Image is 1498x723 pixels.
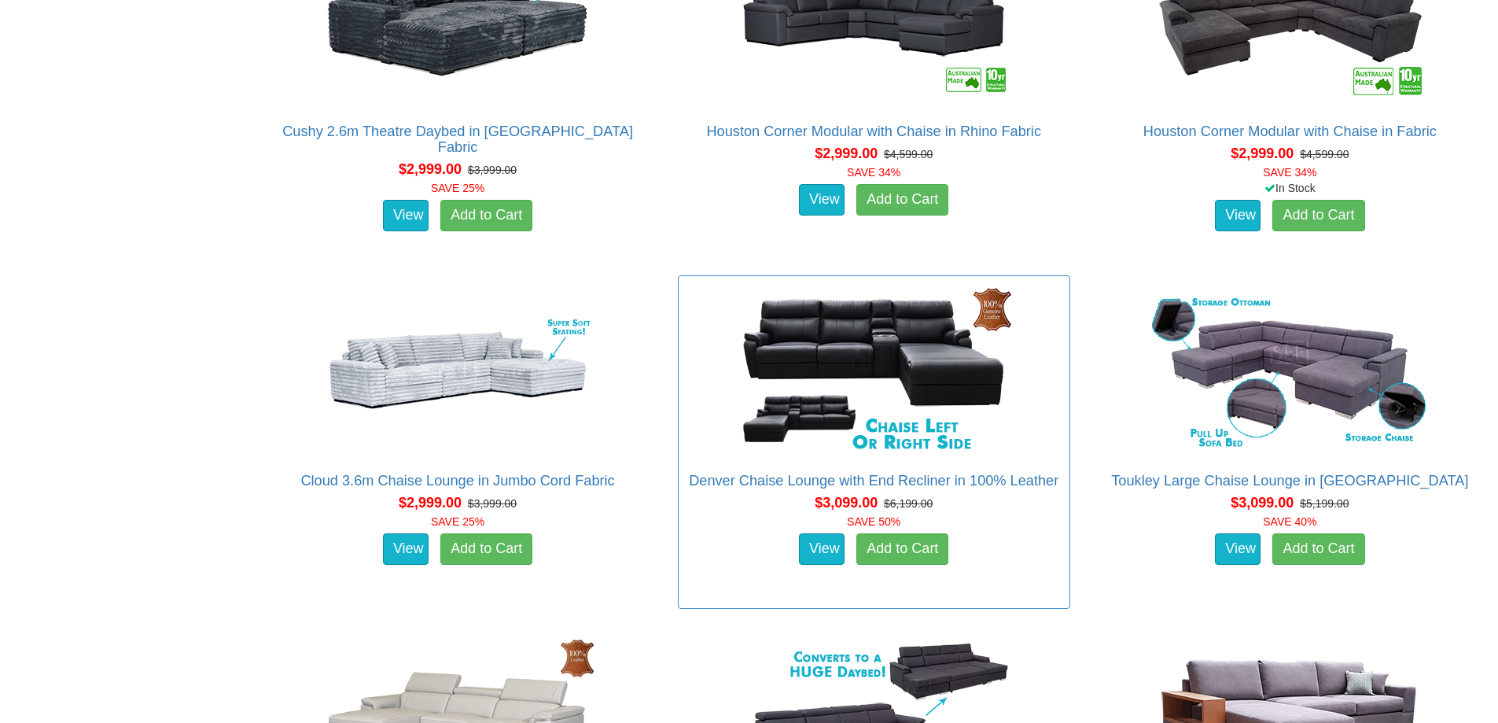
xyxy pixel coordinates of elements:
[1263,515,1316,528] font: SAVE 40%
[856,533,948,565] a: Add to Cart
[383,200,429,231] a: View
[316,284,599,457] img: Cloud 3.6m Chaise Lounge in Jumbo Cord Fabric
[815,495,878,511] span: $3,099.00
[856,184,948,216] a: Add to Cart
[799,533,845,565] a: View
[1111,473,1468,489] a: Toukley Large Chaise Lounge in [GEOGRAPHIC_DATA]
[884,497,933,510] del: $6,199.00
[399,161,462,177] span: $2,999.00
[431,182,484,194] font: SAVE 25%
[1300,148,1349,160] del: $4,599.00
[1215,533,1261,565] a: View
[799,184,845,216] a: View
[468,497,517,510] del: $3,999.00
[468,164,517,176] del: $3,999.00
[847,166,900,179] font: SAVE 34%
[1143,124,1437,139] a: Houston Corner Modular with Chaise in Fabric
[1272,533,1364,565] a: Add to Cart
[1272,200,1364,231] a: Add to Cart
[1091,180,1489,196] div: In Stock
[1263,166,1316,179] font: SAVE 34%
[1300,497,1349,510] del: $5,199.00
[1231,146,1294,161] span: $2,999.00
[847,515,900,528] font: SAVE 50%
[440,533,532,565] a: Add to Cart
[300,473,614,489] a: Cloud 3.6m Chaise Lounge in Jumbo Cord Fabric
[815,146,878,161] span: $2,999.00
[706,124,1041,139] a: Houston Corner Modular with Chaise in Rhino Fabric
[884,148,933,160] del: $4,599.00
[732,284,1015,457] img: Denver Chaise Lounge with End Recliner in 100% Leather
[1148,284,1431,457] img: Toukley Large Chaise Lounge in Fabric
[383,533,429,565] a: View
[282,124,633,155] a: Cushy 2.6m Theatre Daybed in [GEOGRAPHIC_DATA] Fabric
[440,200,532,231] a: Add to Cart
[1231,495,1294,511] span: $3,099.00
[1215,200,1261,231] a: View
[689,473,1058,489] a: Denver Chaise Lounge with End Recliner in 100% Leather
[431,515,484,528] font: SAVE 25%
[399,495,462,511] span: $2,999.00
